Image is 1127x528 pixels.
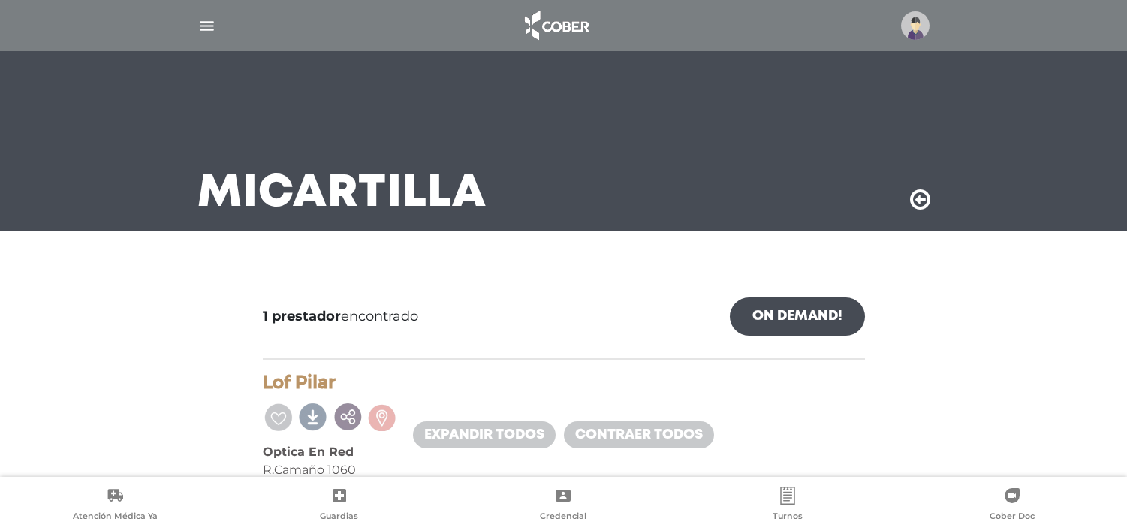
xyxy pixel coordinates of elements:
span: Credencial [540,511,586,524]
a: Contraer todos [564,421,714,448]
span: Cober Doc [990,511,1035,524]
a: Cober Doc [899,487,1124,525]
span: encontrado [263,306,418,327]
a: On Demand! [730,297,865,336]
img: Cober_menu-lines-white.svg [197,17,216,35]
a: Guardias [228,487,452,525]
img: profile-placeholder.svg [901,11,930,40]
a: Turnos [676,487,900,525]
span: Atención Médica Ya [73,511,158,524]
img: logo_cober_home-white.png [517,8,595,44]
a: Credencial [451,487,676,525]
a: Expandir todos [413,421,556,448]
h4: Lof Pilar [263,372,865,394]
h3: Mi Cartilla [197,174,487,213]
div: R.Camaño 1060 [263,461,865,479]
span: Turnos [773,511,803,524]
a: Atención Médica Ya [3,487,228,525]
span: Guardias [320,511,358,524]
b: Optica En Red [263,445,354,459]
b: 1 prestador [263,308,341,324]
